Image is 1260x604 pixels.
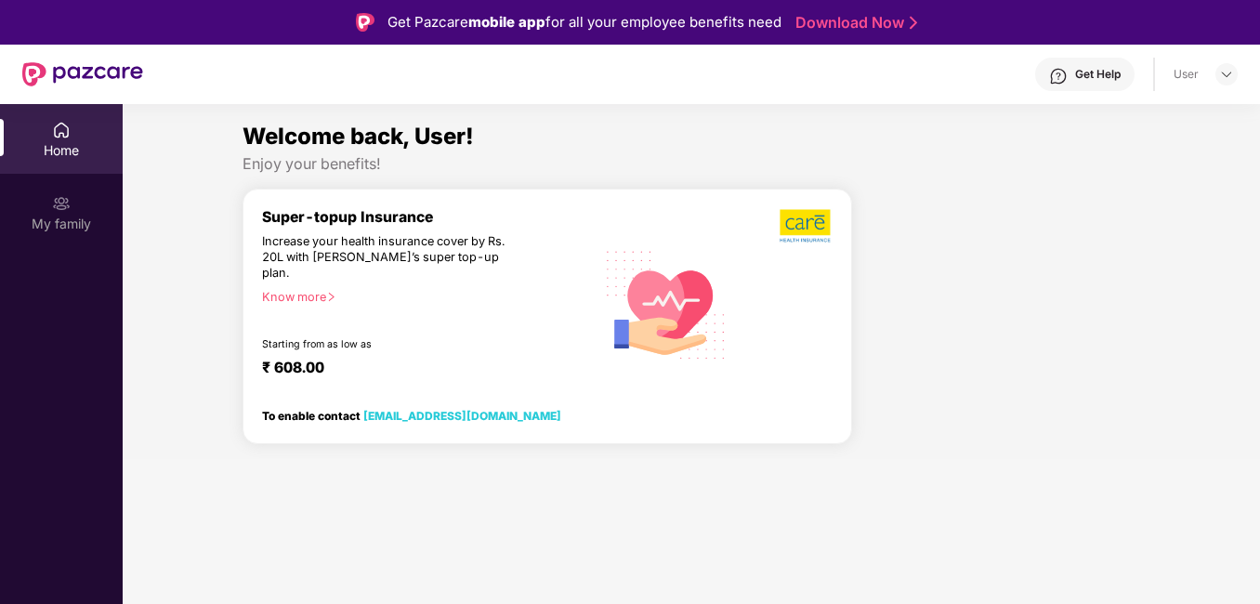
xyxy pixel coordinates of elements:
div: ₹ 608.00 [262,359,576,381]
span: right [326,292,336,302]
div: User [1174,67,1199,82]
strong: mobile app [468,13,545,31]
div: Increase your health insurance cover by Rs. 20L with [PERSON_NAME]’s super top-up plan. [262,234,515,282]
img: svg+xml;base64,PHN2ZyBpZD0iSG9tZSIgeG1sbnM9Imh0dHA6Ly93d3cudzMub3JnLzIwMDAvc3ZnIiB3aWR0aD0iMjAiIG... [52,121,71,139]
a: [EMAIL_ADDRESS][DOMAIN_NAME] [363,409,561,423]
div: Know more [262,290,584,303]
img: b5dec4f62d2307b9de63beb79f102df3.png [780,208,833,243]
img: New Pazcare Logo [22,62,143,86]
img: Logo [356,13,374,32]
img: svg+xml;base64,PHN2ZyB3aWR0aD0iMjAiIGhlaWdodD0iMjAiIHZpZXdCb3g9IjAgMCAyMCAyMCIgZmlsbD0ibm9uZSIgeG... [52,194,71,213]
div: Super-topup Insurance [262,208,595,226]
div: Starting from as low as [262,338,516,351]
div: Enjoy your benefits! [243,154,1140,174]
div: To enable contact [262,409,561,422]
img: Stroke [910,13,917,33]
span: Welcome back, User! [243,123,474,150]
div: Get Pazcare for all your employee benefits need [387,11,781,33]
img: svg+xml;base64,PHN2ZyBpZD0iSGVscC0zMngzMiIgeG1sbnM9Imh0dHA6Ly93d3cudzMub3JnLzIwMDAvc3ZnIiB3aWR0aD... [1049,67,1068,85]
div: Get Help [1075,67,1121,82]
img: svg+xml;base64,PHN2ZyBpZD0iRHJvcGRvd24tMzJ4MzIiIHhtbG5zPSJodHRwOi8vd3d3LnczLm9yZy8yMDAwL3N2ZyIgd2... [1219,67,1234,82]
img: svg+xml;base64,PHN2ZyB4bWxucz0iaHR0cDovL3d3dy53My5vcmcvMjAwMC9zdmciIHhtbG5zOnhsaW5rPSJodHRwOi8vd3... [595,231,737,376]
a: Download Now [795,13,912,33]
